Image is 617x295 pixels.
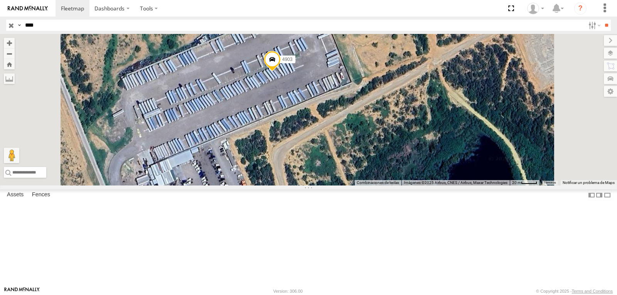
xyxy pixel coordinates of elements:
[574,2,587,15] i: ?
[595,189,603,201] label: Dock Summary Table to the Right
[524,3,547,14] div: Miguel Cantu
[4,38,15,48] button: Zoom in
[585,20,602,31] label: Search Filter Options
[536,289,613,293] div: © Copyright 2025 -
[510,180,539,185] button: Escala del mapa: 20 m por 38 píxeles
[4,59,15,69] button: Zoom Home
[604,189,611,201] label: Hide Summary Table
[404,180,507,185] span: Imágenes ©2025 Airbus, CNES / Airbus, Maxar Technologies
[16,20,22,31] label: Search Query
[357,180,399,185] button: Combinaciones de teclas
[4,148,19,163] button: Arrastra al hombrecito al mapa para abrir Street View
[4,287,40,295] a: Visit our Website
[282,57,293,62] span: 4903
[544,181,556,184] a: Términos (se abre en una nueva pestaña)
[588,189,595,201] label: Dock Summary Table to the Left
[4,48,15,59] button: Zoom out
[3,190,27,201] label: Assets
[273,289,303,293] div: Version: 306.00
[512,180,521,185] span: 20 m
[572,289,613,293] a: Terms and Conditions
[563,180,615,185] a: Notificar un problema de Maps
[8,6,48,11] img: rand-logo.svg
[28,190,54,201] label: Fences
[604,86,617,97] label: Map Settings
[4,73,15,84] label: Measure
